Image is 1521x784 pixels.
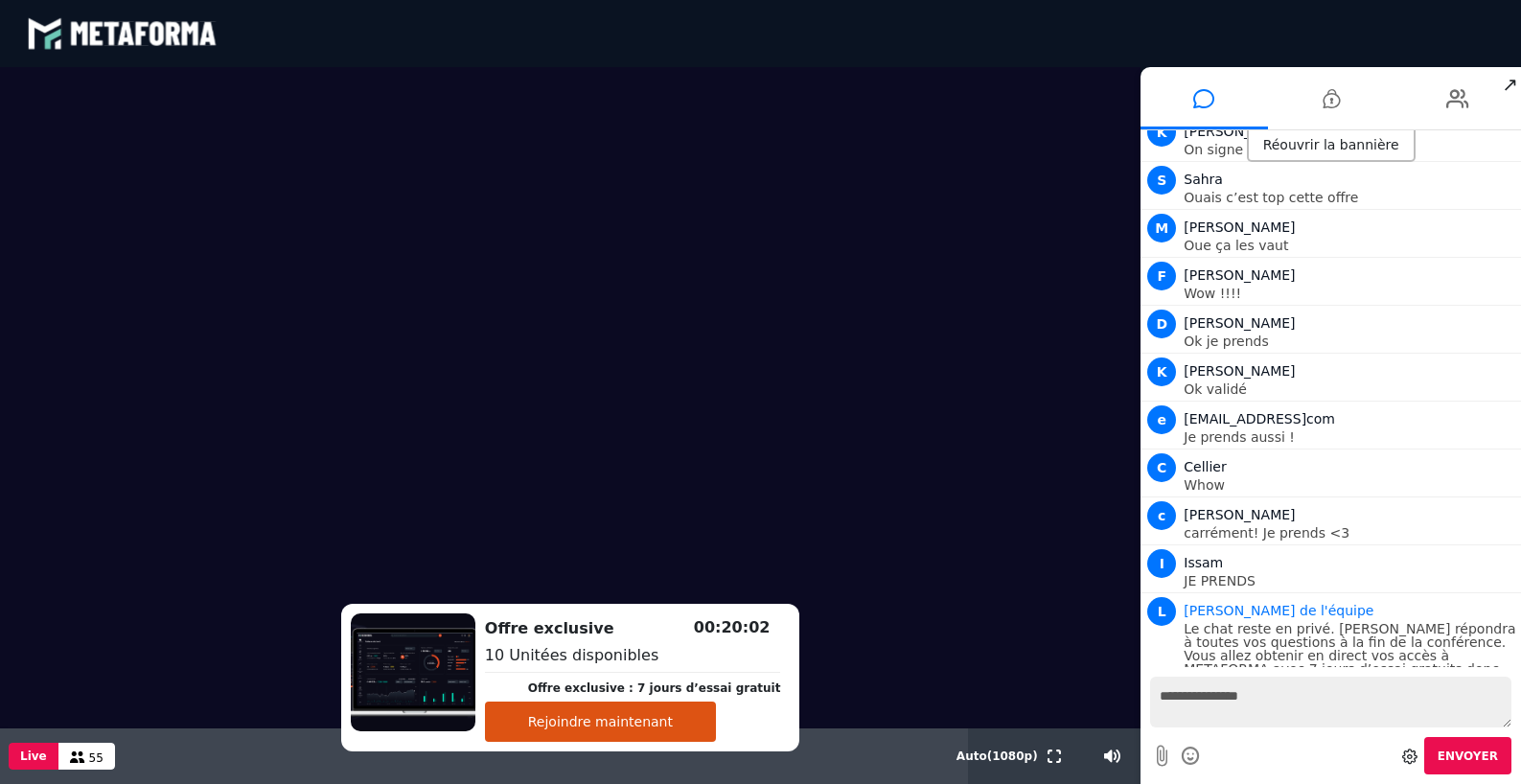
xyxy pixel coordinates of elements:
[694,618,771,636] span: 00:20:02
[351,613,475,731] img: 1739179564043-A1P6JPNQHWVVYF2vtlsBksFrceJM3QJX.png
[1184,363,1295,379] span: [PERSON_NAME]
[1147,357,1176,386] span: K
[1147,262,1176,290] span: F
[956,749,1038,763] span: Auto ( 1080 p)
[1184,555,1223,570] span: Issam
[1147,453,1176,482] span: C
[1184,334,1516,348] p: Ok je prends
[9,743,58,770] button: Live
[528,680,781,697] p: Offre exclusive : 7 jours d’essai gratuit
[1184,219,1295,235] span: [PERSON_NAME]
[485,617,781,640] h2: Offre exclusive
[1147,501,1176,530] span: c
[1184,478,1516,492] p: Whow
[1184,315,1295,331] span: [PERSON_NAME]
[89,751,104,765] span: 55
[1184,191,1516,204] p: Ouais c’est top cette offre
[485,646,658,664] span: 10 Unitées disponibles
[1147,166,1176,195] span: S
[1147,310,1176,338] span: D
[1499,67,1521,102] span: ↗
[1184,622,1516,689] p: Le chat reste en privé. [PERSON_NAME] répondra à toutes vos questions à la fin de la conférence. ...
[1184,430,1516,444] p: Je prends aussi !
[1147,405,1176,434] span: e
[1147,597,1176,626] span: L
[1184,507,1295,522] span: [PERSON_NAME]
[1247,130,1416,162] div: Réouvrir la bannière
[1438,749,1498,763] span: Envoyer
[1184,267,1295,283] span: [PERSON_NAME]
[1184,287,1516,300] p: Wow !!!!
[1424,737,1511,774] button: Envoyer
[1184,239,1516,252] p: Oue ça les vaut
[1184,382,1516,396] p: Ok validé
[1147,214,1176,242] span: M
[1184,526,1516,540] p: carrément! Je prends <3
[1184,574,1516,588] p: JE PRENDS
[953,728,1042,784] button: Auto(1080p)
[1184,172,1223,187] span: Sahra
[1184,459,1226,474] span: Cellier
[1184,411,1335,427] span: [EMAIL_ADDRESS]com
[1147,549,1176,578] span: I
[1184,603,1373,618] span: Animateur
[485,702,716,742] button: Rejoindre maintenant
